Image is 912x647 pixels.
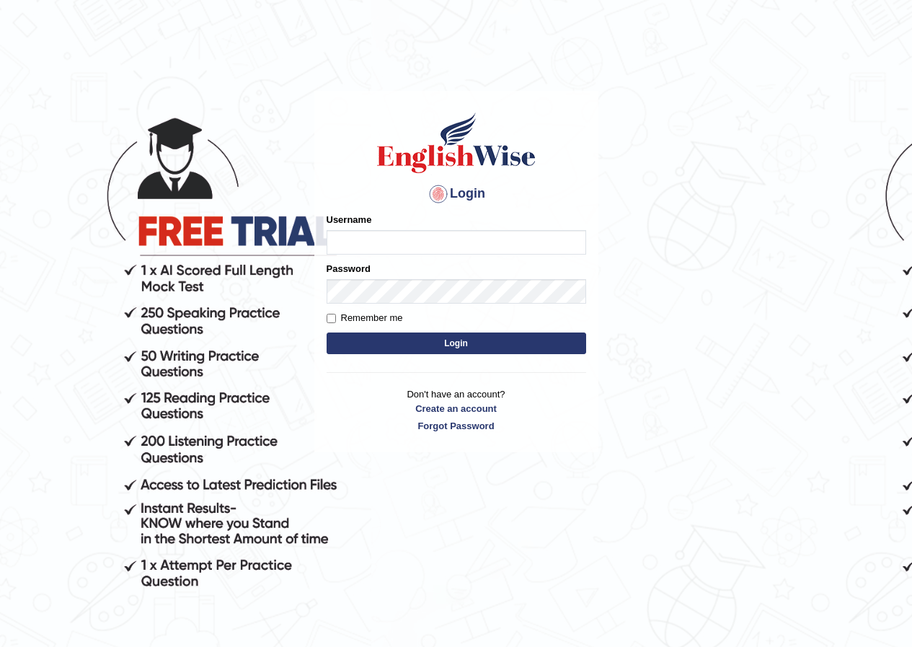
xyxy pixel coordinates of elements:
[374,110,539,175] img: Logo of English Wise sign in for intelligent practice with AI
[327,182,586,206] h4: Login
[327,402,586,415] a: Create an account
[327,387,586,432] p: Don't have an account?
[327,262,371,276] label: Password
[327,314,336,323] input: Remember me
[327,213,372,226] label: Username
[327,419,586,433] a: Forgot Password
[327,311,403,325] label: Remember me
[327,333,586,354] button: Login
